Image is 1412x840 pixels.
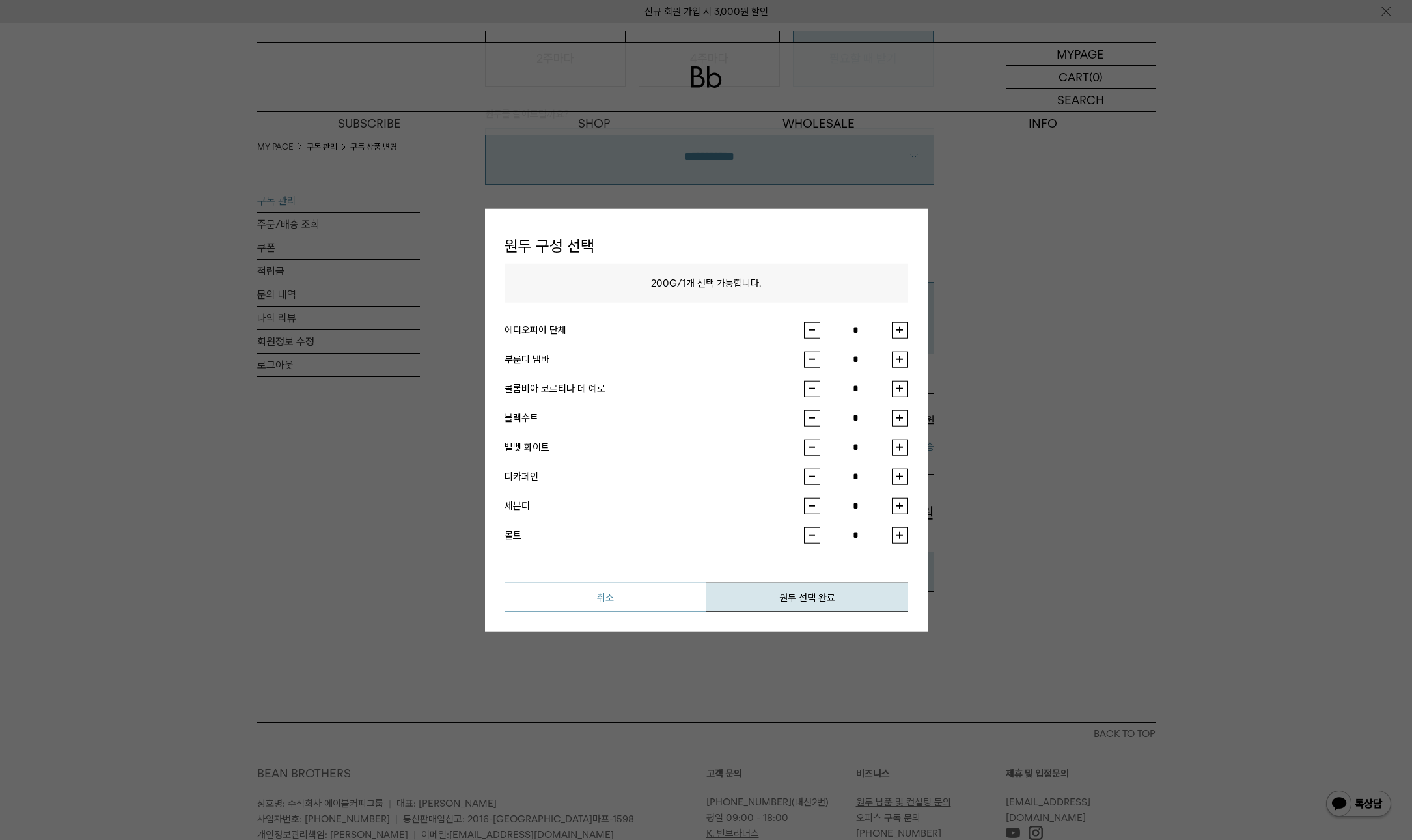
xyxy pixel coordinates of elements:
[505,263,908,302] p: / 개 선택 가능합니다.
[505,229,908,264] h1: 원두 구성 선택
[505,352,804,367] div: 부룬디 넴바
[505,440,804,455] div: 벨벳 화이트
[682,277,686,288] span: 1
[505,469,804,484] div: 디카페인
[505,527,804,543] div: 몰트
[505,410,804,426] div: 블랙수트
[505,498,804,514] div: 세븐티
[651,277,677,288] span: 200G
[505,381,804,397] div: 콜롬비아 코르티나 데 예로
[706,582,908,611] button: 원두 선택 완료
[505,322,804,338] div: 에티오피아 단체
[505,582,706,611] button: 취소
